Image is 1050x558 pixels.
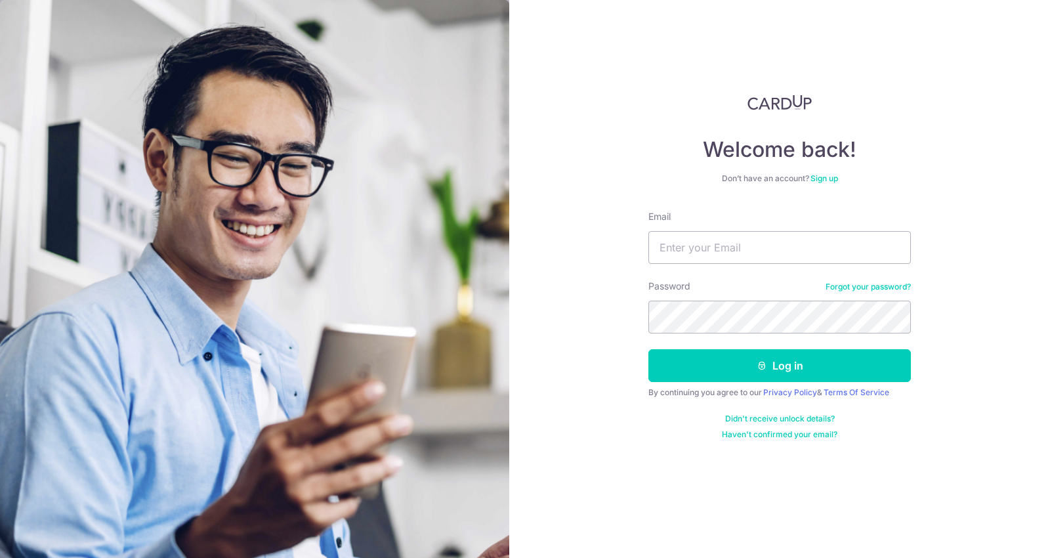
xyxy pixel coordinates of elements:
[826,282,911,292] a: Forgot your password?
[763,387,817,397] a: Privacy Policy
[722,429,837,440] a: Haven't confirmed your email?
[648,137,911,163] h4: Welcome back!
[747,95,812,110] img: CardUp Logo
[648,387,911,398] div: By continuing you agree to our &
[824,387,889,397] a: Terms Of Service
[648,173,911,184] div: Don’t have an account?
[648,231,911,264] input: Enter your Email
[648,210,671,223] label: Email
[648,280,690,293] label: Password
[725,414,835,424] a: Didn't receive unlock details?
[648,349,911,382] button: Log in
[810,173,838,183] a: Sign up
